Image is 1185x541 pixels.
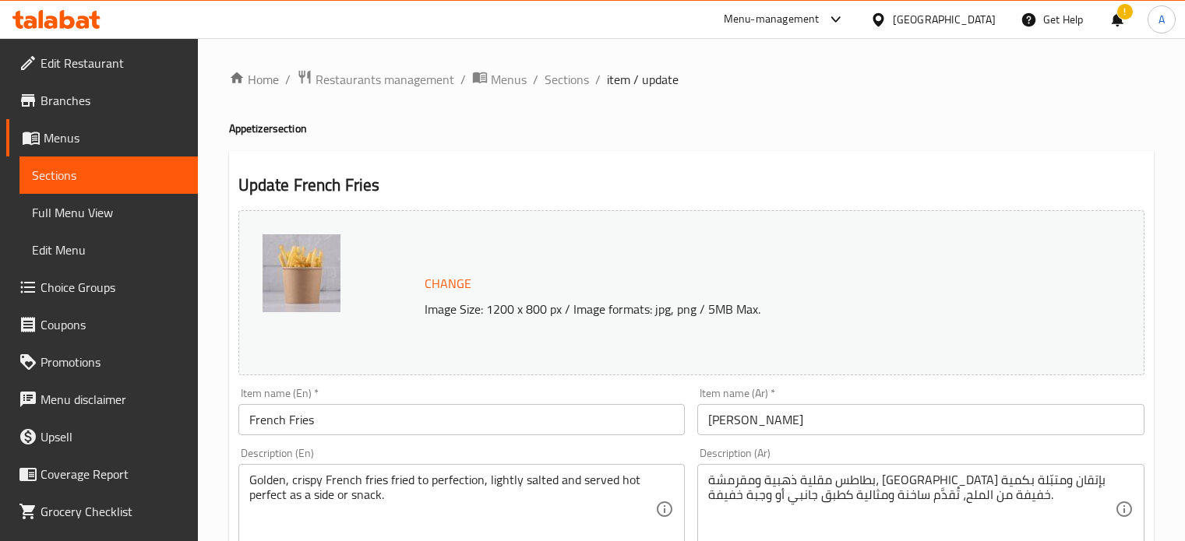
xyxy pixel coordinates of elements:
[41,278,185,297] span: Choice Groups
[229,69,1154,90] nav: breadcrumb
[41,465,185,483] span: Coverage Report
[6,493,198,530] a: Grocery Checklist
[533,70,538,89] li: /
[19,231,198,269] a: Edit Menu
[6,381,198,418] a: Menu disclaimer
[595,70,601,89] li: /
[32,166,185,184] span: Sections
[32,203,185,222] span: Full Menu View
[285,70,291,89] li: /
[229,70,279,89] a: Home
[32,241,185,259] span: Edit Menu
[41,353,185,371] span: Promotions
[6,343,198,381] a: Promotions
[893,11,996,28] div: [GEOGRAPHIC_DATA]
[6,82,198,119] a: Branches
[491,70,527,89] span: Menus
[6,418,198,455] a: Upsell
[238,174,1144,197] h2: Update French Fries
[19,156,198,194] a: Sections
[6,306,198,343] a: Coupons
[41,91,185,110] span: Branches
[724,10,820,29] div: Menu-management
[44,128,185,147] span: Menus
[316,70,454,89] span: Restaurants management
[41,315,185,334] span: Coupons
[297,69,454,90] a: Restaurants management
[6,269,198,306] a: Choice Groups
[238,404,686,435] input: Enter name En
[425,272,471,295] span: Change
[460,70,466,89] li: /
[1159,11,1165,28] span: A
[41,502,185,521] span: Grocery Checklist
[697,404,1144,435] input: Enter name Ar
[472,69,527,90] a: Menus
[418,268,478,300] button: Change
[607,70,679,89] span: item / update
[41,390,185,409] span: Menu disclaimer
[19,194,198,231] a: Full Menu View
[263,234,340,312] img: Fries638892106122235960.jpg
[6,455,198,493] a: Coverage Report
[6,119,198,156] a: Menus
[6,44,198,82] a: Edit Restaurant
[41,427,185,446] span: Upsell
[418,300,1062,318] p: Image Size: 1200 x 800 px / Image formats: jpg, png / 5MB Max.
[41,54,185,72] span: Edit Restaurant
[545,70,589,89] a: Sections
[229,121,1154,136] h4: Appetizer section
